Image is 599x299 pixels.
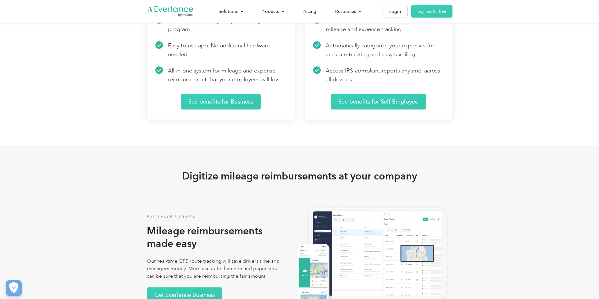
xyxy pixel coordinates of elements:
a: Pricing [296,6,323,17]
button: Cookies Settings [6,280,22,296]
a: See benefits for Self Employed [331,94,426,109]
div: Login [389,8,401,15]
div: Pricing [302,8,316,15]
div: Products [255,6,290,17]
p: Maximize tax deductions with automatic mileage and expense tracking [326,16,444,34]
p: Automatically categorize your expenses for accurate tracking and easy tax filing [326,41,444,59]
div: Products [261,8,279,15]
p: Easy to use app. No additional hardware needed [168,41,286,59]
a: Go to homepage [147,5,194,17]
p: All-in-one system for mileage and expense reimbursement that your employees will love [168,66,286,84]
div: Solutions [219,8,238,15]
h2: Mileage reimbursements made easy [147,225,281,250]
strong: Everlance business [147,215,196,219]
p: Access IRS-compliant reports anytime, across all devices [326,66,444,84]
a: See benefits for Business [181,94,261,109]
div: Resources [335,8,356,15]
div: Solutions [212,6,249,17]
a: Sign up for free [411,5,452,18]
h2: Digitize mileage reimbursements at your company [182,170,417,182]
p: Take control and digitize your mileage program [168,16,286,34]
div: Resources [329,6,367,17]
p: Our real-time GPS route tracking will save drivers time and managers money. More accurate than pe... [147,257,281,280]
a: Login [383,6,408,17]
